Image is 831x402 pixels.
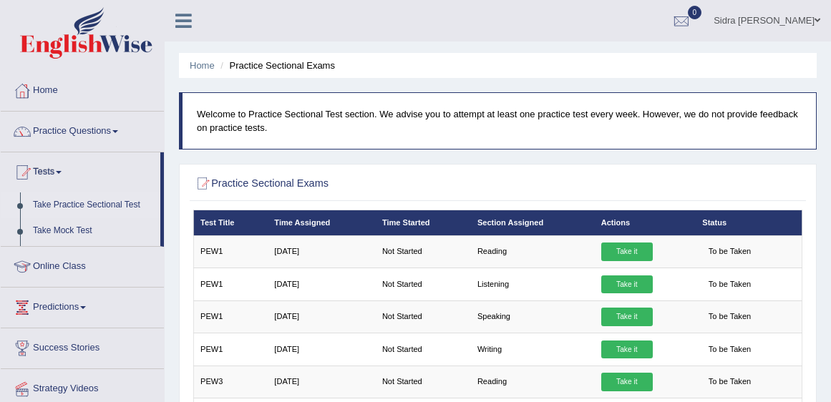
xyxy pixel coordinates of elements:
[268,210,376,235] th: Time Assigned
[601,340,653,359] a: Take it
[471,333,595,366] td: Writing
[702,275,757,294] span: To be Taken
[193,210,268,235] th: Test Title
[594,210,696,235] th: Actions
[376,268,471,300] td: Not Started
[193,235,268,268] td: PEW1
[471,268,595,300] td: Listening
[471,210,595,235] th: Section Assigned
[193,366,268,398] td: PEW3
[1,112,164,147] a: Practice Questions
[1,288,164,323] a: Predictions
[376,210,471,235] th: Time Started
[601,275,653,294] a: Take it
[1,247,164,283] a: Online Class
[376,235,471,268] td: Not Started
[268,300,376,333] td: [DATE]
[696,210,802,235] th: Status
[26,218,160,244] a: Take Mock Test
[1,71,164,107] a: Home
[471,300,595,333] td: Speaking
[376,300,471,333] td: Not Started
[193,333,268,366] td: PEW1
[601,373,653,391] a: Take it
[376,333,471,366] td: Not Started
[471,366,595,398] td: Reading
[702,340,757,359] span: To be Taken
[1,152,160,188] a: Tests
[702,373,757,391] span: To be Taken
[601,308,653,326] a: Take it
[193,175,571,193] h2: Practice Sectional Exams
[268,268,376,300] td: [DATE]
[197,107,802,134] p: Welcome to Practice Sectional Test section. We advise you to attempt at least one practice test e...
[268,333,376,366] td: [DATE]
[702,308,757,326] span: To be Taken
[471,235,595,268] td: Reading
[702,242,757,261] span: To be Taken
[268,366,376,398] td: [DATE]
[268,235,376,268] td: [DATE]
[688,6,702,19] span: 0
[217,59,335,72] li: Practice Sectional Exams
[376,366,471,398] td: Not Started
[26,243,160,269] a: History
[601,242,653,261] a: Take it
[193,268,268,300] td: PEW1
[1,328,164,364] a: Success Stories
[26,192,160,218] a: Take Practice Sectional Test
[190,60,215,71] a: Home
[193,300,268,333] td: PEW1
